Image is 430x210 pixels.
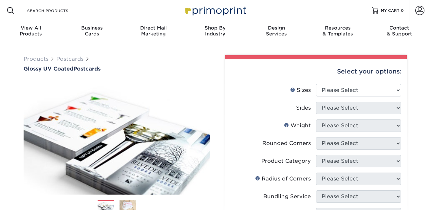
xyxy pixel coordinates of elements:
[62,21,123,42] a: BusinessCards
[24,73,210,202] img: Glossy UV Coated 01
[184,25,246,31] span: Shop By
[381,8,400,13] span: MY CART
[24,66,73,72] span: Glossy UV Coated
[307,25,369,31] span: Resources
[263,193,311,200] div: Bundling Service
[62,25,123,37] div: Cards
[24,66,210,72] a: Glossy UV CoatedPostcards
[290,86,311,94] div: Sizes
[246,25,307,31] span: Design
[123,25,184,37] div: Marketing
[368,25,430,31] span: Contact
[184,25,246,37] div: Industry
[307,25,369,37] div: & Templates
[401,8,404,13] span: 0
[284,122,311,130] div: Weight
[231,59,402,84] div: Select your options:
[184,21,246,42] a: Shop ByIndustry
[296,104,311,112] div: Sides
[24,56,48,62] a: Products
[62,25,123,31] span: Business
[27,7,90,14] input: SEARCH PRODUCTS.....
[123,21,184,42] a: Direct MailMarketing
[255,175,311,183] div: Radius of Corners
[246,25,307,37] div: Services
[24,66,210,72] h1: Postcards
[56,56,84,62] a: Postcards
[246,21,307,42] a: DesignServices
[262,139,311,147] div: Rounded Corners
[123,25,184,31] span: Direct Mail
[261,157,311,165] div: Product Category
[307,21,369,42] a: Resources& Templates
[368,21,430,42] a: Contact& Support
[368,25,430,37] div: & Support
[182,3,248,17] img: Primoprint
